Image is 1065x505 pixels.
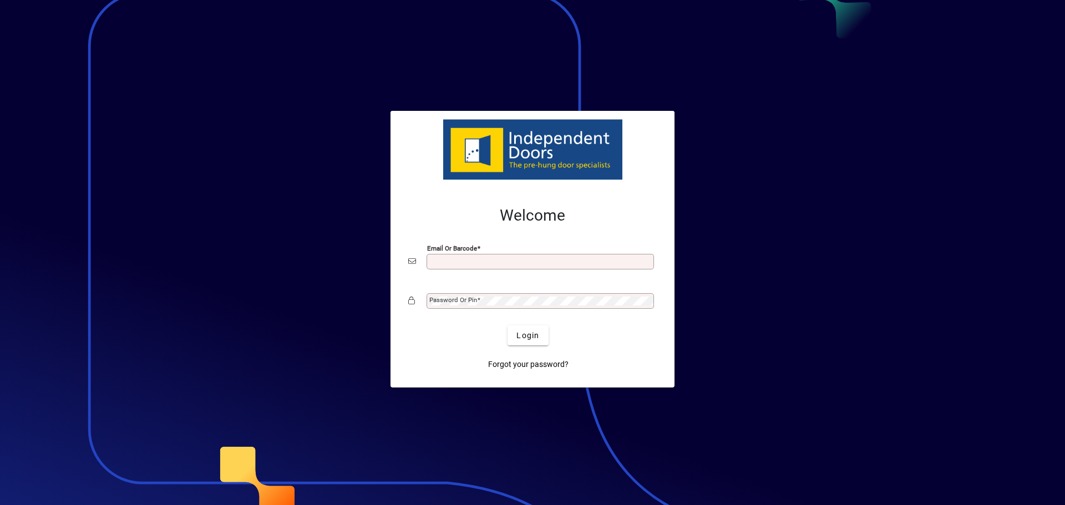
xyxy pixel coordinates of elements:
mat-label: Email or Barcode [427,244,477,252]
button: Login [508,325,548,345]
a: Forgot your password? [484,354,573,374]
mat-label: Password or Pin [429,296,477,304]
h2: Welcome [408,206,657,225]
span: Login [516,330,539,341]
span: Forgot your password? [488,359,569,370]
